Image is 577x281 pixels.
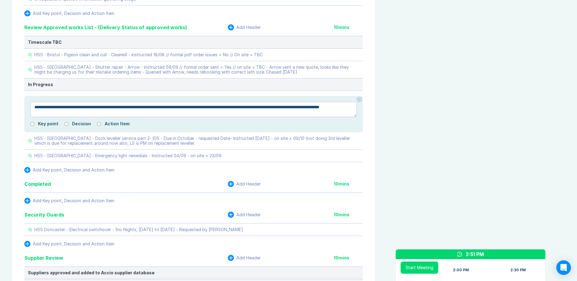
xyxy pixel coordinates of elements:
[334,25,363,30] div: 10 mins
[334,255,363,260] div: 10 mins
[28,40,359,45] div: Timescale TBC
[33,198,114,203] div: Add Key point, Decision and Action Item
[105,121,130,126] label: Action Item
[24,198,114,204] button: Add Key point, Decision and Action Item
[556,260,571,275] div: Open Intercom Messenger
[34,227,243,232] div: HSS Doncaster - Electrical switchover - 1no Nights, [DATE] to [DATE] - Requested by [PERSON_NAME]
[24,180,51,188] div: Completed
[28,270,359,275] div: Suppliers approved and added to Accio supplier database
[72,121,91,126] label: Decision
[24,241,114,247] button: Add Key point, Decision and Action Item
[34,153,221,158] div: HSS - [GEOGRAPHIC_DATA] - Emergency light remedials - Instructed 04/09 - on site = 23/09
[228,255,261,261] button: Add Header
[334,212,363,217] div: 10 mins
[34,52,263,57] div: HSS - Bristol - Pigeon clean and cull - Cleankill - instructed 18/08 // formal pdf order issues =...
[33,241,114,246] div: Add Key point, Decision and Action Item
[24,254,63,262] div: Supplier Review
[334,182,363,186] div: 10 mins
[236,182,261,186] div: Add Header
[28,82,359,87] div: In Progress
[236,212,261,217] div: Add Header
[236,255,261,260] div: Add Header
[466,251,484,258] div: 2:51 PM
[510,268,526,272] div: 2:30 PM
[34,136,359,146] div: HSS - [GEOGRAPHIC_DATA] - Dock leveller service part 2- IDS - Due in October - requested Date- In...
[228,181,261,187] button: Add Header
[38,121,58,126] label: Key point
[24,24,187,31] div: Review Approved works List - (Delivery Status of approved works)
[34,65,359,75] div: HSS - [GEOGRAPHIC_DATA] - Shutter repair - Arrow - instructed 04/09 // formal order sent = Yes //...
[24,211,64,218] div: Security Guards
[236,25,261,30] div: Add Header
[228,212,261,218] button: Add Header
[24,167,114,173] button: Add Key point, Decision and Action Item
[33,11,114,16] div: Add Key point, Decision and Action Item
[453,268,469,272] div: 2:00 PM
[228,24,261,30] button: Add Header
[33,168,114,172] div: Add Key point, Decision and Action Item
[24,10,114,16] button: Add Key point, Decision and Action Item
[401,262,438,274] button: Start Meeting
